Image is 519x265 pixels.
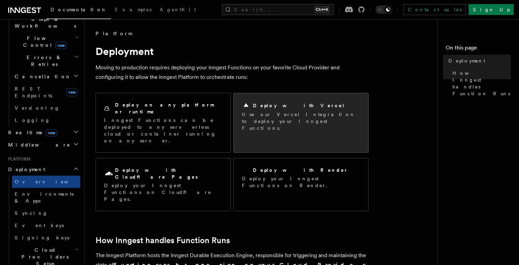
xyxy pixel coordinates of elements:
[15,105,60,111] span: Versioning
[376,5,392,14] button: Toggle dark mode
[115,167,222,180] h2: Deploy with Cloudflare Pages
[12,13,80,32] button: Steps & Workflows
[5,1,80,126] div: Inngest Functions
[55,42,67,49] span: new
[96,30,132,37] span: Platform
[5,166,45,173] span: Deployment
[12,32,80,51] button: Flow Controlnew
[12,232,80,244] a: Signing keys
[446,44,511,55] h4: On this page
[15,86,52,98] span: REST Endpoints
[104,169,114,179] svg: Cloudflare
[5,163,80,176] button: Deployment
[115,101,222,115] h2: Deploy on any platform or runtime
[314,6,330,13] kbd: Ctrl+K
[66,88,77,96] span: new
[12,219,80,232] a: Event keys
[51,7,107,12] span: Documentation
[403,4,466,15] a: Contact sales
[5,141,70,148] span: Middleware
[111,2,156,18] a: Examples
[242,111,360,131] p: Use our Vercel Integration to deploy your Inngest Functions.
[242,175,360,189] p: Deploy your Inngest Functions on Render.
[12,114,80,126] a: Logging
[96,236,230,245] a: How Inngest handles Function Runs
[156,2,200,18] a: AgentKit
[5,129,57,136] span: Realtime
[96,93,231,153] a: Deploy on any platform or runtimeInngest Functions can be deployed to any serverless cloud or con...
[12,83,80,102] a: REST Endpointsnew
[12,54,74,68] span: Errors & Retries
[12,188,80,207] a: Environments & Apps
[233,93,369,153] a: Deploy with VercelUse our Vercel Integration to deploy your Inngest Functions.
[446,55,511,67] a: Deployment
[160,7,196,12] span: AgentKit
[5,156,31,162] span: Platform
[15,179,85,184] span: Overview
[104,182,222,203] p: Deploy your Inngest Functions on Cloudflare Pages.
[12,207,80,219] a: Syncing
[46,129,57,137] span: new
[448,57,485,64] span: Deployment
[15,117,50,123] span: Logging
[15,223,64,228] span: Event keys
[115,7,152,12] span: Examples
[5,126,80,139] button: Realtimenew
[253,102,345,109] h2: Deploy with Vercel
[12,102,80,114] a: Versioning
[233,158,369,211] a: Deploy with RenderDeploy your Inngest Functions on Render.
[15,235,69,240] span: Signing keys
[12,176,80,188] a: Overview
[12,16,76,29] span: Steps & Workflows
[96,63,369,82] p: Moving to production requires deploying your Inngest Functions on your favorite Cloud Provider an...
[96,45,369,57] h1: Deployment
[104,117,222,144] p: Inngest Functions can be deployed to any serverless cloud or container running on any server.
[12,35,75,48] span: Flow Control
[12,70,80,83] button: Cancellation
[450,67,511,100] a: How Inngest handles Function Runs
[222,4,334,15] button: Search...Ctrl+K
[452,70,511,97] span: How Inngest handles Function Runs
[5,139,80,151] button: Middleware
[12,51,80,70] button: Errors & Retries
[15,210,48,216] span: Syncing
[12,73,71,80] span: Cancellation
[15,191,74,204] span: Environments & Apps
[468,4,514,15] a: Sign Up
[96,158,231,211] a: Deploy with Cloudflare PagesDeploy your Inngest Functions on Cloudflare Pages.
[253,167,348,173] h2: Deploy with Render
[46,2,111,19] a: Documentation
